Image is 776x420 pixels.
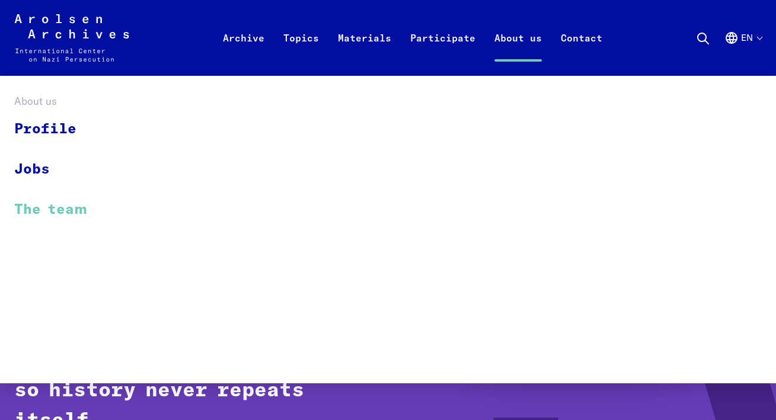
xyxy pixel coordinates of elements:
a: Jobs [14,149,103,190]
a: Archive [213,28,274,76]
a: Profile [14,110,103,149]
nav: Primary [213,14,612,62]
button: English, language selection [724,31,762,73]
a: Materials [328,28,401,76]
a: Participate [401,28,485,76]
a: Contact [551,28,612,76]
a: About us [485,28,551,76]
a: The team [14,190,103,229]
ul: About us [14,110,103,229]
a: Topics [274,28,328,76]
